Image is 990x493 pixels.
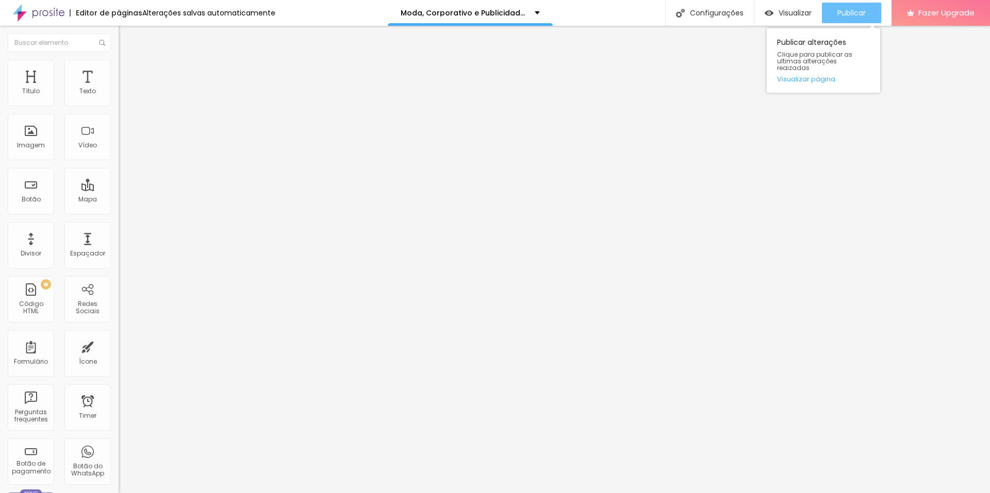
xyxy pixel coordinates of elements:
[99,40,105,46] img: Icone
[837,9,866,17] span: Publicar
[78,142,97,149] div: Vídeo
[918,8,975,17] span: Fazer Upgrade
[8,33,111,52] input: Buscar elemento
[79,358,97,365] div: Ícone
[14,358,48,365] div: Formulário
[119,26,990,493] iframe: Editor
[676,9,685,18] img: Icone
[142,9,275,16] div: Alterações salvas automaticamente
[777,51,870,72] span: Clique para publicar as ultimas alterações reaizadas
[21,250,41,257] div: Divisor
[67,300,108,315] div: Redes Sociais
[17,142,45,149] div: Imagem
[67,463,108,478] div: Botão do WhatsApp
[754,3,822,23] button: Visualizar
[22,88,40,95] div: Título
[10,300,51,315] div: Código HTML
[70,9,142,16] div: Editor de páginas
[10,460,51,475] div: Botão de pagamento
[79,88,96,95] div: Texto
[777,76,870,82] a: Visualizar página
[822,3,881,23] button: Publicar
[70,250,105,257] div: Espaçador
[767,28,880,93] div: Publicar alterações
[22,196,41,203] div: Botão
[10,409,51,423] div: Perguntas frequentes
[78,196,97,203] div: Mapa
[401,9,527,16] p: Moda, Corporativo e Publicidade - SoutoMaior Fotografia
[765,9,773,18] img: view-1.svg
[79,412,96,419] div: Timer
[779,9,812,17] span: Visualizar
